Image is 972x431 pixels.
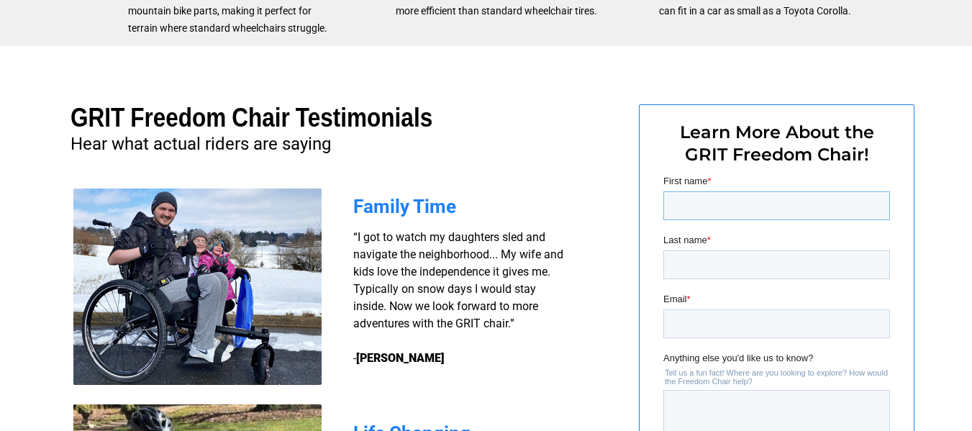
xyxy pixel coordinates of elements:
span: Family Time [353,196,456,217]
span: Learn More About the GRIT Freedom Chair! [680,122,874,165]
strong: [PERSON_NAME] [356,351,445,365]
span: “I got to watch my daughters sled and navigate the neighborhood... My wife and kids love the inde... [353,230,563,365]
span: Hear what actual riders are saying [71,134,331,154]
span: GRIT Freedom Chair Testimonials [71,103,432,132]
